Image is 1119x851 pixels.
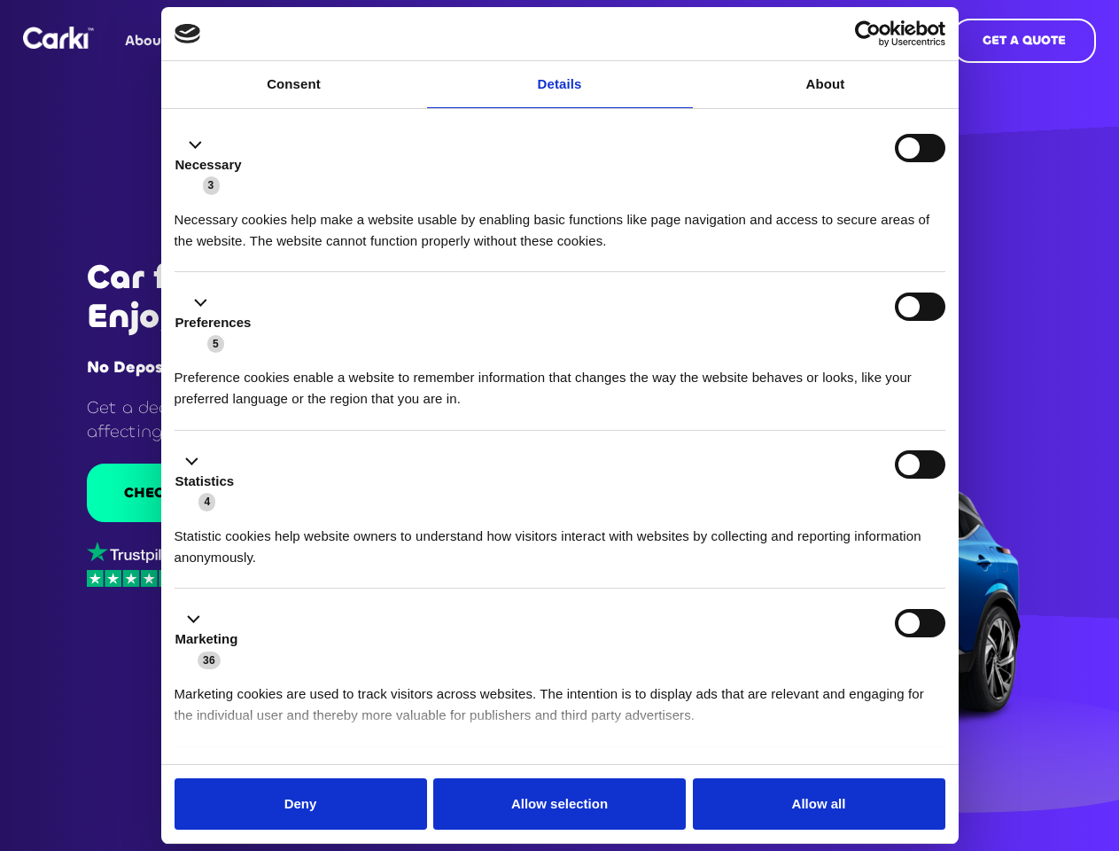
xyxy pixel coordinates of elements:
a: CHECK MY ELIGIBILITY [87,464,327,522]
button: Preferences (5) [175,293,262,355]
a: Consent [161,61,427,108]
button: Allow selection [433,778,686,830]
a: About [693,61,959,108]
div: Preference cookies enable a website to remember information that changes the way the website beha... [175,354,945,410]
strong: No Deposit Needed. [87,356,246,378]
button: Allow all [693,778,945,830]
img: trustpilot [87,542,175,564]
a: 0161 399 1798 [727,6,845,75]
a: Help & Advice [198,6,317,75]
span: 5 [207,335,224,353]
strong: GET A QUOTE [983,32,1066,49]
a: Usercentrics Cookiebot - opens in a new window [790,20,945,47]
span: 3 [203,176,220,194]
div: CHECK MY ELIGIBILITY [124,483,290,503]
div: Statistic cookies help website owners to understand how visitors interact with websites by collec... [175,512,945,568]
button: Deny [175,778,427,830]
button: Necessary (3) [175,134,253,196]
span: 36 [198,652,221,669]
div: Necessary cookies help make a website usable by enabling basic functions like page navigation and... [175,196,945,252]
label: Statistics [175,472,235,492]
label: Marketing [175,629,238,650]
img: logo [175,24,201,43]
button: Marketing (36) [175,609,249,671]
h1: Car finance sorted. Enjoy the ride! [87,258,484,336]
p: Get a decision in just 20 seconds* without affecting your credit score [87,395,484,444]
a: home [23,27,94,49]
a: Blog [318,6,370,75]
label: Necessary [175,155,242,176]
img: Logo [23,27,94,49]
a: About us [115,6,198,75]
a: GET A QUOTE [952,19,1096,63]
a: Details [427,61,693,108]
div: Marketing cookies are used to track visitors across websites. The intention is to display ads tha... [175,670,945,726]
label: Preferences [175,313,252,333]
button: Statistics (4) [175,450,245,512]
span: 4 [198,493,215,511]
img: stars [87,570,175,587]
